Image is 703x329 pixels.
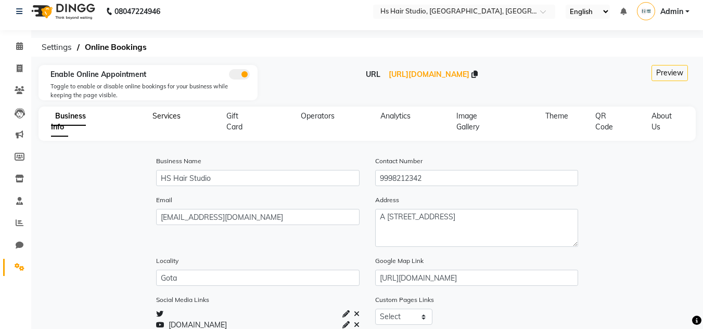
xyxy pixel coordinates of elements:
[375,295,434,305] label: Custom Pages Links
[375,156,423,166] label: Contact Number
[51,107,86,137] span: Business Info
[366,70,380,79] span: URL
[156,256,178,266] label: Locality
[651,65,688,81] button: Preview
[595,111,613,131] span: QR Code
[651,111,672,131] span: About Us
[36,38,77,57] span: Settings
[50,69,250,80] div: Enable Online Appointment
[375,195,399,205] label: Address
[156,295,209,305] label: Social Media Links
[50,82,250,99] div: Toggle to enable or disable online bookings for your business while keeping the page visible.
[660,6,683,17] span: Admin
[545,111,568,121] span: Theme
[156,156,201,166] label: Business Name
[301,111,335,121] span: Operators
[375,256,424,266] label: Google Map Link
[156,195,172,205] label: Email
[456,111,479,131] span: Image Gallery
[380,111,411,121] span: Analytics
[637,2,655,20] img: Admin
[80,38,152,57] span: Online Bookings
[226,111,242,131] span: Gift Card
[389,70,469,79] span: [URL][DOMAIN_NAME]
[152,111,181,121] span: Services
